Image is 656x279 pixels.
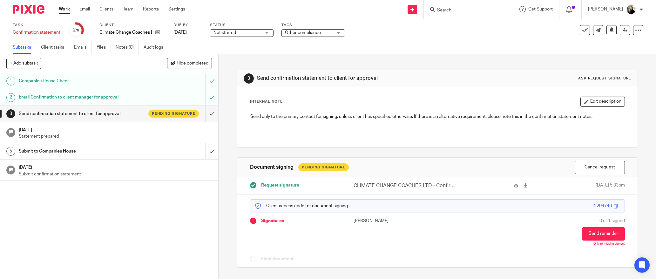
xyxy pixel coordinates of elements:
h1: [DATE] [19,125,212,133]
p: Statement prepared [19,133,212,139]
a: Emails [74,41,92,54]
p: [PERSON_NAME] [588,6,623,12]
div: 1 [6,77,15,85]
h1: Send confirmation statement to client for approval [19,109,139,119]
button: Hide completed [167,58,212,69]
input: Search [436,8,494,13]
span: Request signature [261,182,299,188]
span: Hide completed [177,61,208,66]
button: Cancel request [575,161,625,174]
div: 5 [6,147,15,156]
div: 3 [6,109,15,118]
img: %233%20-%20Judi%20-%20HeadshotPro.png [626,4,636,15]
span: [DATE] [173,30,187,35]
span: Final document [261,256,294,262]
h1: Send confirmation statement to client for approval [257,75,451,82]
a: Email [79,6,90,12]
img: Pixie [13,5,44,14]
div: 3 [244,73,254,84]
p: Only to missing signers [593,242,625,246]
span: Other compliance [285,31,321,35]
label: Due by [173,23,202,28]
span: Not started [213,31,236,35]
a: Clients [99,6,113,12]
div: 12204746 [592,203,612,209]
label: Task [13,23,60,28]
label: Status [210,23,274,28]
p: Client access code for document signing [255,203,348,209]
div: 2 [6,93,15,102]
a: Reports [143,6,159,12]
h1: Email Confirmation to client manager for approval [19,92,139,102]
small: /6 [76,29,79,32]
a: Notes (0) [116,41,139,54]
a: Files [97,41,111,54]
span: Pending signature [152,111,195,116]
h1: Companies House Check [19,76,139,86]
a: Client tasks [41,41,69,54]
p: Climate Change Coaches Ltd [99,29,152,36]
button: + Add subtask [6,58,41,69]
button: Send reminder [582,227,625,241]
p: Send only to the primary contact for signing, unless client has specified otherwise. If there is ... [250,113,625,120]
p: [PERSON_NAME] [354,218,437,224]
a: Subtasks [13,41,36,54]
span: Get Support [528,7,553,11]
span: Signatures [261,218,284,224]
p: Internal Note [250,99,283,104]
a: Work [59,6,70,12]
div: Confirmation statement [13,29,60,36]
div: Task request signature [576,76,631,81]
h1: Submit to Companies House [19,146,139,156]
p: CLIMATE CHANGE COACHES LTD - Confirmation Statement details made up to [DATE].pdf [354,182,458,189]
p: Submit confirmation statement [19,171,212,177]
label: Tags [281,23,345,28]
span: [DATE] 5:33pm [596,182,625,189]
button: Edit description [580,97,625,107]
div: Pending Signature [298,163,349,171]
a: Audit logs [144,41,168,54]
a: Team [123,6,133,12]
span: 0 of 1 signed [599,218,625,224]
div: 2 [73,26,79,34]
h1: [DATE] [19,163,212,171]
label: Client [99,23,166,28]
a: Settings [168,6,185,12]
h1: Document signing [250,164,294,171]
